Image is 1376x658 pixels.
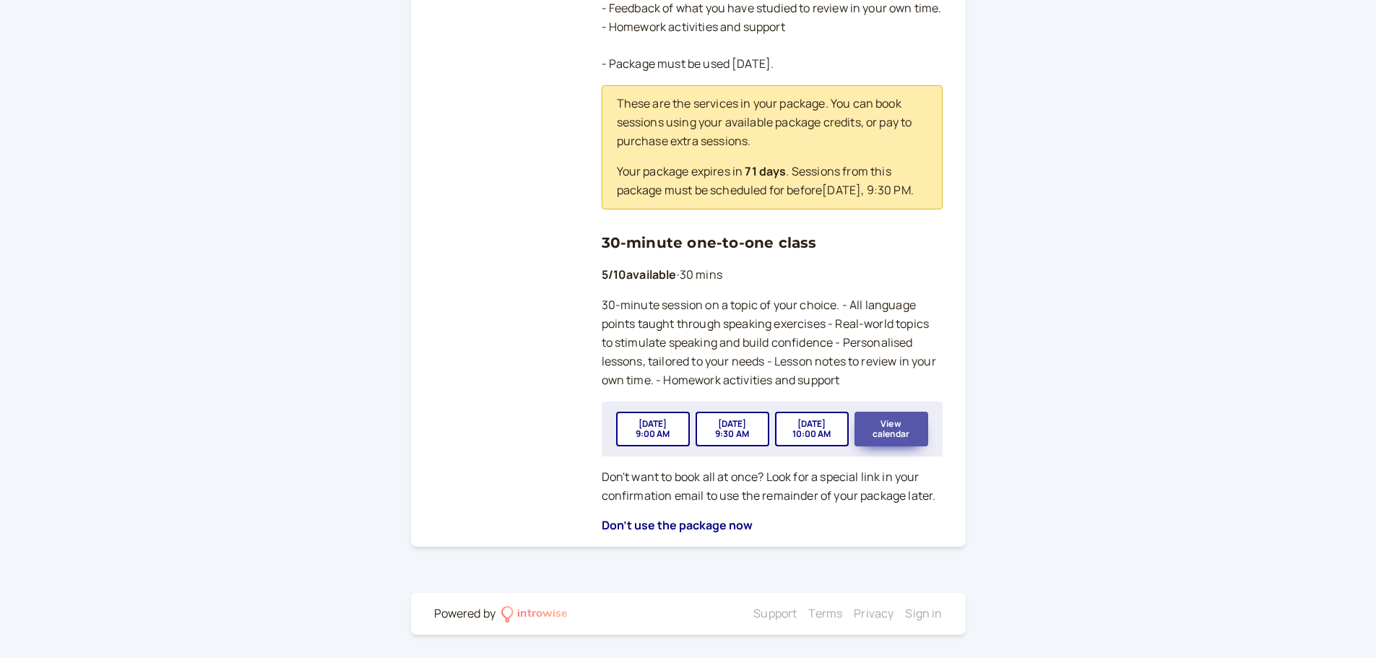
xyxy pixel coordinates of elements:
[517,605,568,623] div: introwise
[745,163,786,179] b: 71 days
[617,95,927,151] p: These are the services in your package. You can book sessions using your available package credit...
[753,605,797,621] a: Support
[501,605,568,623] a: introwise
[905,605,942,621] a: Sign in
[677,267,680,282] span: ·
[696,412,769,446] button: [DATE]9:30 AM
[602,519,753,532] button: Don't use the package now
[434,605,496,623] div: Powered by
[602,266,943,285] p: 30 mins
[617,163,927,200] p: Your package expires in . Sessions from this package must be scheduled for before [DATE] , 9:30 PM .
[602,468,943,506] p: Don't want to book all at once? Look for a special link in your confirmation email to use the rem...
[602,296,943,390] p: 30-minute session on a topic of your choice. - All language points taught through speaking exerci...
[602,231,943,254] h3: 30-minute one-to-one class
[854,412,928,446] button: View calendar
[854,605,893,621] a: Privacy
[616,412,690,446] button: [DATE]9:00 AM
[775,412,849,446] button: [DATE]10:00 AM
[808,605,842,621] a: Terms
[602,267,677,282] b: 5 / 10 available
